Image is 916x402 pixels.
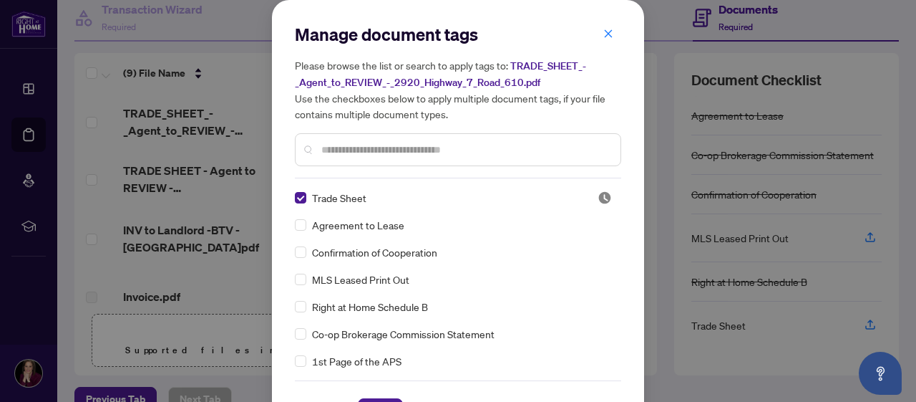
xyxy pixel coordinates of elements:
[603,29,613,39] span: close
[312,190,366,206] span: Trade Sheet
[295,57,621,122] h5: Please browse the list or search to apply tags to: Use the checkboxes below to apply multiple doc...
[859,352,902,395] button: Open asap
[312,326,494,342] span: Co-op Brokerage Commission Statement
[598,191,612,205] span: Pending Review
[312,244,437,260] span: Confirmation of Cooperation
[295,23,621,46] h2: Manage document tags
[312,272,409,287] span: MLS Leased Print Out
[598,191,612,205] img: status
[312,299,428,315] span: Right at Home Schedule B
[312,217,404,233] span: Agreement to Lease
[312,353,401,369] span: 1st Page of the APS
